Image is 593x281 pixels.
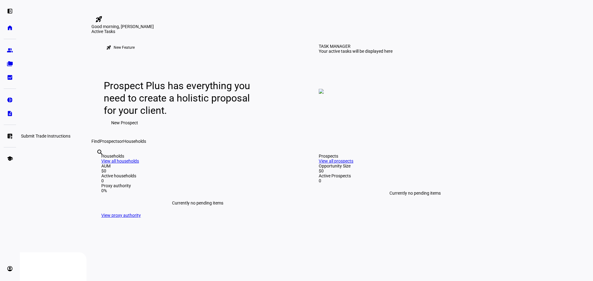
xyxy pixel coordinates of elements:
[101,159,139,163] a: View all households
[19,132,73,140] div: Submit Trade Instructions
[7,133,13,139] eth-mat-symbol: list_alt_add
[319,49,393,54] div: Your active tasks will be displayed here
[319,89,324,94] img: empty-tasks.png
[7,61,13,67] eth-mat-symbol: folder_copy
[111,117,138,129] span: New Prospect
[7,74,13,81] eth-mat-symbol: bid_landscape
[319,159,353,163] a: View all prospects
[4,22,16,34] a: home
[106,45,111,50] mat-icon: rocket_launch
[7,25,13,31] eth-mat-symbol: home
[319,44,351,49] div: TASK MANAGER
[7,110,13,117] eth-mat-symbol: description
[101,163,294,168] div: AUM
[7,155,13,162] eth-mat-symbol: school
[7,47,13,53] eth-mat-symbol: group
[96,157,98,164] input: Enter name of prospect or household
[101,183,294,188] div: Proxy authority
[319,183,511,203] div: Currently no pending items
[91,139,521,144] div: Find or
[4,58,16,70] a: folder_copy
[319,173,511,178] div: Active Prospects
[4,44,16,56] a: group
[96,149,104,156] mat-icon: search
[7,8,13,14] eth-mat-symbol: left_panel_open
[101,213,141,218] a: View proxy authority
[4,71,16,84] a: bid_landscape
[4,107,16,120] a: description
[319,178,511,183] div: 0
[101,173,294,178] div: Active households
[319,168,511,173] div: $0
[114,45,135,50] div: New Feature
[100,139,119,144] span: Prospects
[101,188,294,193] div: 0%
[91,29,521,34] div: Active Tasks
[91,24,521,29] div: Good morning, [PERSON_NAME]
[4,94,16,106] a: pie_chart
[7,97,13,103] eth-mat-symbol: pie_chart
[319,154,511,159] div: Prospects
[104,117,145,129] button: New Prospect
[101,193,294,213] div: Currently no pending items
[101,154,294,159] div: Households
[101,178,294,183] div: 0
[104,80,256,117] div: Prospect Plus has everything you need to create a holistic proposal for your client.
[101,168,294,173] div: $0
[95,15,103,23] mat-icon: rocket_launch
[7,266,13,272] eth-mat-symbol: account_circle
[319,163,511,168] div: Opportunity Size
[123,139,146,144] span: Households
